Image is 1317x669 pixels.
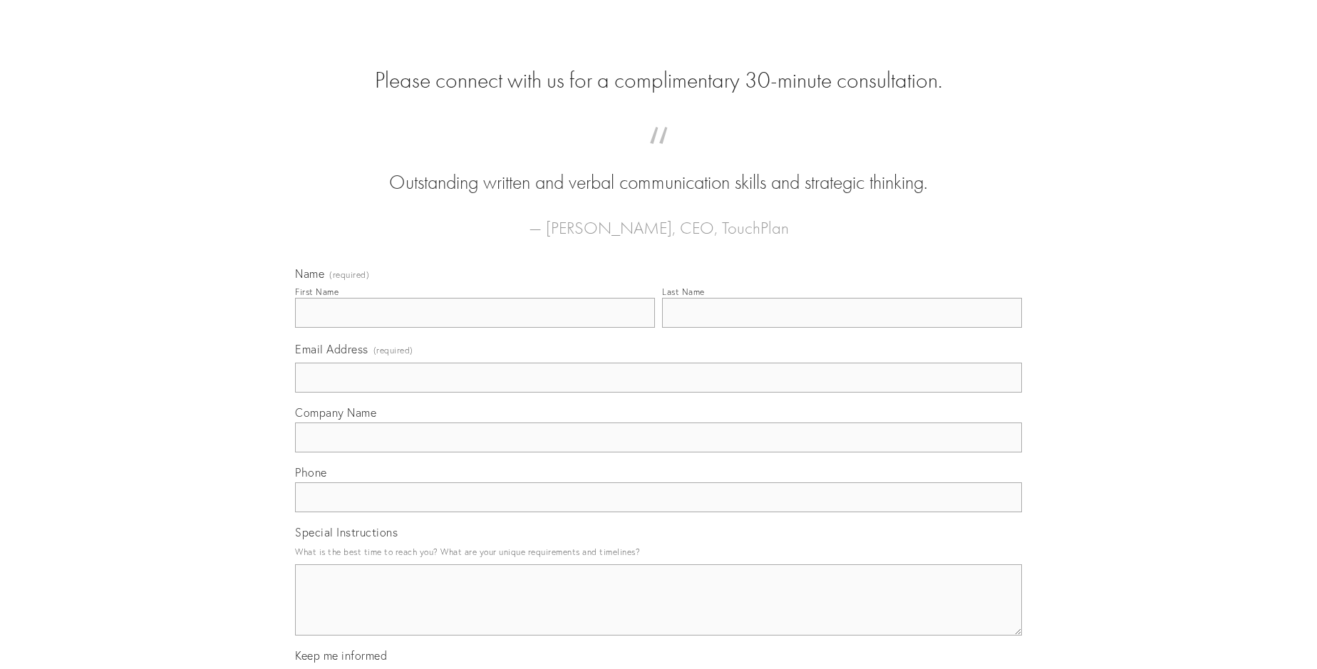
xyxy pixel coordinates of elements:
span: Name [295,266,324,281]
span: (required) [373,341,413,360]
span: Special Instructions [295,525,398,539]
span: “ [318,141,999,169]
span: Keep me informed [295,648,387,663]
span: Phone [295,465,327,479]
h2: Please connect with us for a complimentary 30-minute consultation. [295,67,1022,94]
p: What is the best time to reach you? What are your unique requirements and timelines? [295,542,1022,561]
span: Company Name [295,405,376,420]
div: Last Name [662,286,705,297]
blockquote: Outstanding written and verbal communication skills and strategic thinking. [318,141,999,197]
figcaption: — [PERSON_NAME], CEO, TouchPlan [318,197,999,242]
span: Email Address [295,342,368,356]
div: First Name [295,286,339,297]
span: (required) [329,271,369,279]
